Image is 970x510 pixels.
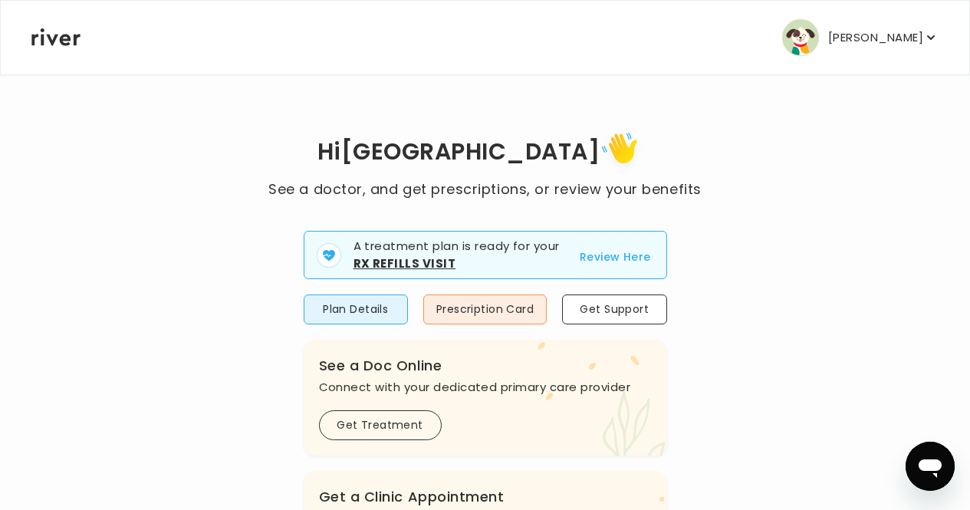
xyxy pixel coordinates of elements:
button: Review Here [580,248,651,266]
img: user avatar [782,19,819,56]
p: Connect with your dedicated primary care provider [319,377,652,398]
p: A treatment plan is ready for your [353,238,561,272]
p: [PERSON_NAME] [828,27,923,48]
h1: Hi [GEOGRAPHIC_DATA] [268,127,701,179]
button: Plan Details [304,294,408,324]
button: Prescription Card [423,294,547,324]
iframe: Button to launch messaging window [906,442,955,491]
strong: Rx Refills Visit [353,255,456,271]
button: user avatar[PERSON_NAME] [782,19,939,56]
button: Get Treatment [319,410,442,440]
h3: See a Doc Online [319,355,652,377]
h3: Get a Clinic Appointment [319,486,652,508]
button: Get Support [562,294,666,324]
p: See a doctor, and get prescriptions, or review your benefits [268,179,701,200]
